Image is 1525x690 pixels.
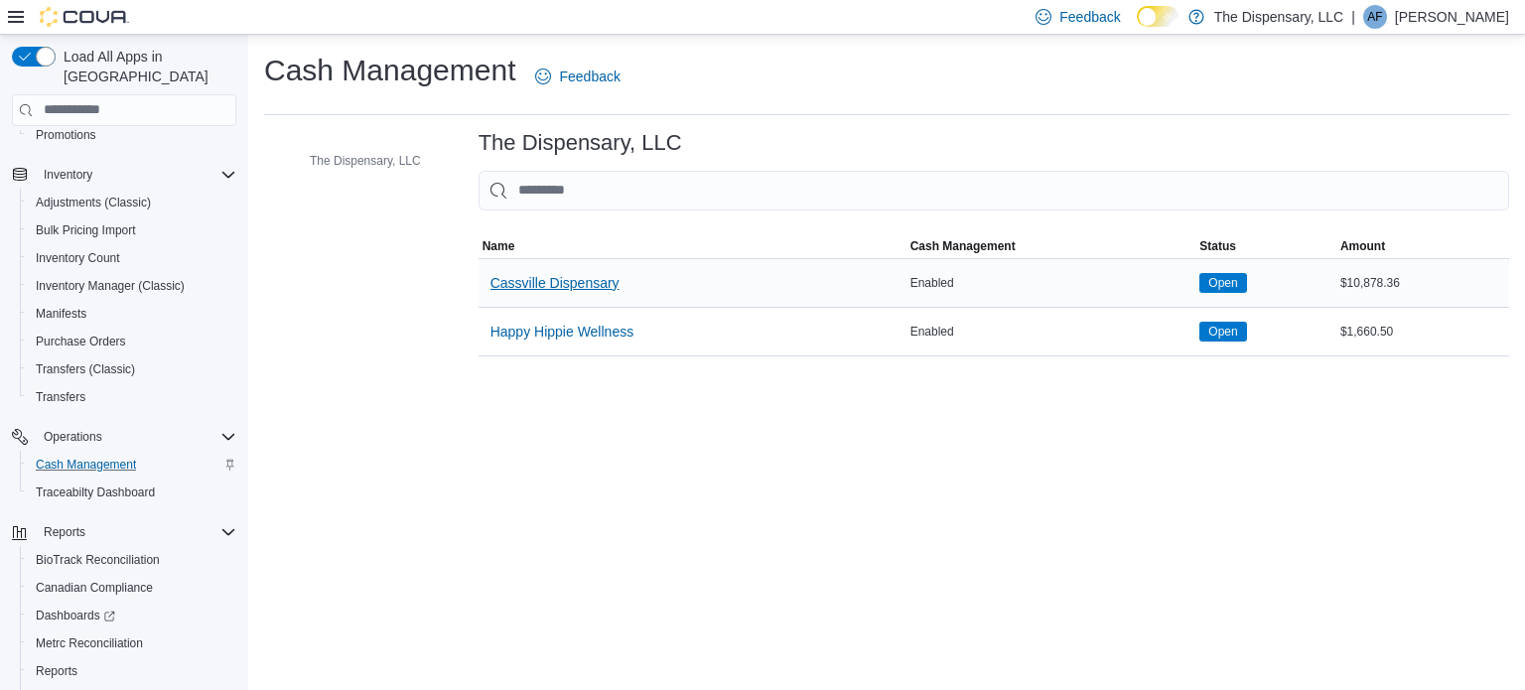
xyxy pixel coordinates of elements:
h1: Cash Management [264,51,515,90]
span: Cash Management [36,457,136,473]
button: Inventory [36,163,100,187]
span: Inventory Count [28,246,236,270]
span: BioTrack Reconciliation [28,548,236,572]
h3: The Dispensary, LLC [479,131,682,155]
button: Reports [36,520,93,544]
span: Adjustments (Classic) [36,195,151,210]
button: Bulk Pricing Import [20,216,244,244]
a: Cash Management [28,453,144,477]
a: Canadian Compliance [28,576,161,600]
button: Inventory Count [20,244,244,272]
span: Inventory [44,167,92,183]
button: Cassville Dispensary [483,263,627,303]
span: Inventory Count [36,250,120,266]
div: $1,660.50 [1336,320,1509,344]
button: Inventory [4,161,244,189]
span: Dashboards [36,608,115,623]
span: Feedback [559,67,620,86]
input: Dark Mode [1137,6,1178,27]
span: Operations [44,429,102,445]
button: Cash Management [906,234,1196,258]
a: Metrc Reconciliation [28,631,151,655]
span: Bulk Pricing Import [28,218,236,242]
span: Load All Apps in [GEOGRAPHIC_DATA] [56,47,236,86]
span: Amount [1340,238,1385,254]
span: Cassville Dispensary [490,273,620,293]
a: Reports [28,659,85,683]
input: This is a search bar. As you type, the results lower in the page will automatically filter. [479,171,1509,210]
span: Open [1208,274,1237,292]
a: Inventory Manager (Classic) [28,274,193,298]
span: Dark Mode [1137,27,1138,28]
span: Reports [36,520,236,544]
span: Inventory Manager (Classic) [36,278,185,294]
a: Dashboards [28,604,123,627]
button: Purchase Orders [20,328,244,355]
img: Cova [40,7,129,27]
div: $10,878.36 [1336,271,1509,295]
span: Reports [28,659,236,683]
p: | [1351,5,1355,29]
span: AF [1367,5,1382,29]
button: The Dispensary, LLC [282,149,429,173]
a: Inventory Count [28,246,128,270]
button: Reports [4,518,244,546]
span: Manifests [36,306,86,322]
span: Purchase Orders [28,330,236,353]
button: Status [1195,234,1336,258]
a: BioTrack Reconciliation [28,548,168,572]
p: The Dispensary, LLC [1214,5,1343,29]
span: Canadian Compliance [28,576,236,600]
span: Canadian Compliance [36,580,153,596]
p: [PERSON_NAME] [1395,5,1509,29]
button: Amount [1336,234,1509,258]
button: Manifests [20,300,244,328]
button: BioTrack Reconciliation [20,546,244,574]
span: Open [1199,273,1246,293]
a: Transfers [28,385,93,409]
span: Traceabilty Dashboard [36,484,155,500]
a: Bulk Pricing Import [28,218,144,242]
span: Open [1208,323,1237,341]
button: Traceabilty Dashboard [20,479,244,506]
button: Inventory Manager (Classic) [20,272,244,300]
span: Transfers (Classic) [36,361,135,377]
button: Name [479,234,906,258]
span: Cash Management [910,238,1016,254]
span: Traceabilty Dashboard [28,481,236,504]
span: Reports [36,663,77,679]
a: Manifests [28,302,94,326]
div: Enabled [906,271,1196,295]
button: Reports [20,657,244,685]
button: Adjustments (Classic) [20,189,244,216]
span: Adjustments (Classic) [28,191,236,214]
span: Purchase Orders [36,334,126,349]
span: Reports [44,524,85,540]
span: Promotions [36,127,96,143]
span: The Dispensary, LLC [310,153,421,169]
a: Dashboards [20,602,244,629]
span: Happy Hippie Wellness [490,322,633,342]
span: Manifests [28,302,236,326]
span: Promotions [28,123,236,147]
button: Happy Hippie Wellness [483,312,641,351]
span: Name [483,238,515,254]
span: Bulk Pricing Import [36,222,136,238]
span: Metrc Reconciliation [36,635,143,651]
button: Transfers [20,383,244,411]
span: Open [1199,322,1246,342]
button: Promotions [20,121,244,149]
div: Adele Foltz [1363,5,1387,29]
span: BioTrack Reconciliation [36,552,160,568]
a: Purchase Orders [28,330,134,353]
span: Operations [36,425,236,449]
span: Metrc Reconciliation [28,631,236,655]
a: Traceabilty Dashboard [28,481,163,504]
span: Transfers [36,389,85,405]
a: Transfers (Classic) [28,357,143,381]
span: Feedback [1059,7,1120,27]
span: Inventory [36,163,236,187]
div: Enabled [906,320,1196,344]
button: Metrc Reconciliation [20,629,244,657]
button: Cash Management [20,451,244,479]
